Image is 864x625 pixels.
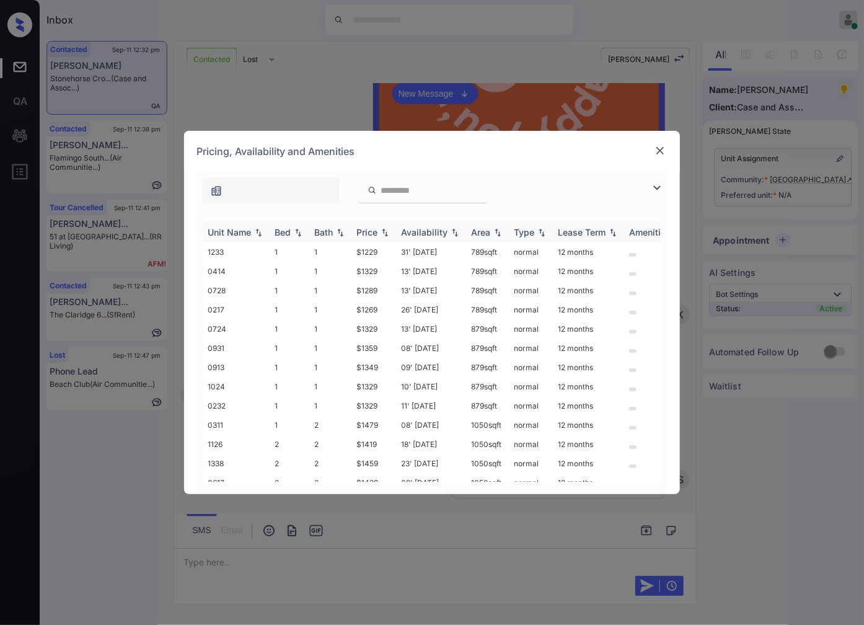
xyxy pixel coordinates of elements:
td: 12 months [553,396,624,415]
td: $1329 [351,377,396,396]
td: 08' [DATE] [396,415,466,435]
td: 13' [DATE] [396,319,466,339]
td: normal [509,319,553,339]
td: normal [509,473,553,492]
td: 1050 sqft [466,435,509,454]
td: 08' [DATE] [396,339,466,358]
td: normal [509,435,553,454]
td: 0217 [203,300,270,319]
td: 879 sqft [466,358,509,377]
td: 0232 [203,396,270,415]
td: 0724 [203,319,270,339]
td: normal [509,300,553,319]
td: 11' [DATE] [396,396,466,415]
td: 12 months [553,454,624,473]
td: 1 [270,396,309,415]
td: 879 sqft [466,377,509,396]
img: close [654,144,666,157]
div: Bath [314,227,333,237]
td: 0311 [203,415,270,435]
td: 2 [270,454,309,473]
td: 1024 [203,377,270,396]
td: 1 [270,300,309,319]
td: 1 [309,319,351,339]
td: 1233 [203,242,270,262]
img: sorting [334,228,346,237]
td: 12 months [553,358,624,377]
td: 26' [DATE] [396,300,466,319]
td: 18' [DATE] [396,435,466,454]
td: 0728 [203,281,270,300]
img: sorting [607,228,619,237]
img: sorting [536,228,548,237]
td: $1439 [351,473,396,492]
td: normal [509,242,553,262]
td: 12 months [553,415,624,435]
td: 1 [309,262,351,281]
td: 0913 [203,358,270,377]
td: 12 months [553,473,624,492]
td: 23' [DATE] [396,454,466,473]
td: 1126 [203,435,270,454]
td: 13' [DATE] [396,262,466,281]
td: 12 months [553,319,624,339]
div: Price [356,227,377,237]
td: 12 months [553,300,624,319]
td: normal [509,281,553,300]
td: $1329 [351,262,396,281]
div: Type [514,227,534,237]
td: 08' [DATE] [396,473,466,492]
img: icon-zuma [210,185,223,197]
td: $1289 [351,281,396,300]
td: 2 [270,473,309,492]
div: Bed [275,227,291,237]
td: 31' [DATE] [396,242,466,262]
td: 10' [DATE] [396,377,466,396]
td: 12 months [553,281,624,300]
img: icon-zuma [650,180,664,195]
td: 0931 [203,339,270,358]
td: 879 sqft [466,319,509,339]
td: 1 [270,377,309,396]
td: 789 sqft [466,262,509,281]
td: $1419 [351,435,396,454]
td: 1050 sqft [466,473,509,492]
td: 0617 [203,473,270,492]
td: 12 months [553,242,624,262]
td: 879 sqft [466,396,509,415]
td: 12 months [553,377,624,396]
td: normal [509,358,553,377]
img: sorting [292,228,304,237]
td: 1 [309,281,351,300]
td: 12 months [553,435,624,454]
td: 1 [309,242,351,262]
td: 789 sqft [466,281,509,300]
td: 13' [DATE] [396,281,466,300]
td: 09' [DATE] [396,358,466,377]
td: 2 [309,454,351,473]
td: normal [509,396,553,415]
td: 1 [270,281,309,300]
td: normal [509,415,553,435]
td: 1050 sqft [466,454,509,473]
img: sorting [492,228,504,237]
td: 12 months [553,262,624,281]
td: 1 [309,396,351,415]
td: 789 sqft [466,242,509,262]
img: sorting [449,228,461,237]
td: 1 [309,339,351,358]
td: 1 [270,358,309,377]
td: 2 [309,435,351,454]
div: Amenities [629,227,671,237]
td: normal [509,262,553,281]
td: 789 sqft [466,300,509,319]
td: 12 months [553,339,624,358]
td: $1479 [351,415,396,435]
td: 1 [309,300,351,319]
img: icon-zuma [368,185,377,196]
td: 1 [270,339,309,358]
div: Area [471,227,490,237]
td: 879 sqft [466,339,509,358]
td: 2 [309,415,351,435]
td: 1 [309,358,351,377]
